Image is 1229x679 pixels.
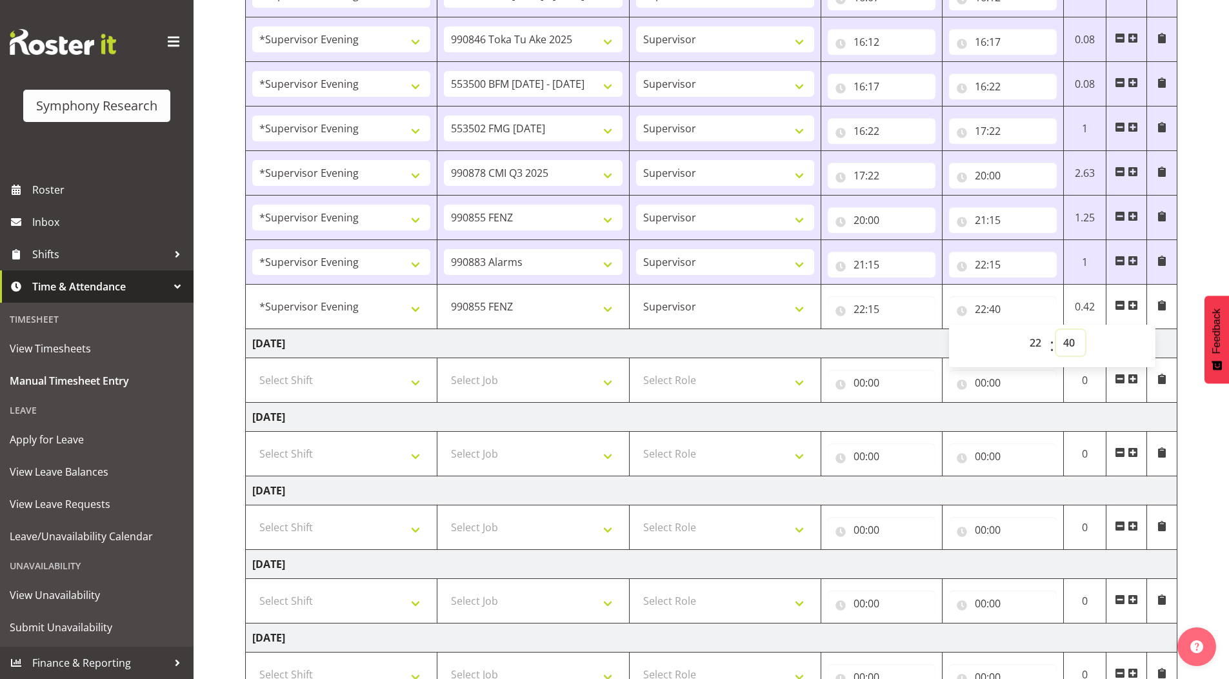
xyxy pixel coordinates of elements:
span: Shifts [32,245,168,264]
td: 1.25 [1063,196,1106,240]
div: Unavailability [3,552,190,579]
td: [DATE] [246,403,1177,432]
span: Inbox [32,212,187,232]
span: Time & Attendance [32,277,168,296]
input: Click to select... [828,591,935,616]
td: 1 [1063,240,1106,285]
input: Click to select... [828,443,935,469]
td: 0.42 [1063,285,1106,329]
input: Click to select... [949,207,1057,233]
input: Click to select... [828,118,935,144]
td: 2.63 [1063,151,1106,196]
input: Click to select... [949,296,1057,322]
td: 0 [1063,432,1106,476]
input: Click to select... [949,252,1057,278]
span: : [1050,330,1054,362]
input: Click to select... [949,29,1057,55]
td: [DATE] [246,550,1177,579]
td: [DATE] [246,476,1177,505]
span: Finance & Reporting [32,653,168,673]
input: Click to select... [828,252,935,278]
a: View Leave Requests [3,488,190,520]
td: 0 [1063,579,1106,623]
img: Rosterit website logo [10,29,116,55]
a: View Timesheets [3,332,190,365]
span: Leave/Unavailability Calendar [10,527,184,546]
span: Submit Unavailability [10,618,184,637]
input: Click to select... [828,74,935,99]
input: Click to select... [828,517,935,543]
td: 1 [1063,106,1106,151]
span: Manual Timesheet Entry [10,371,184,390]
input: Click to select... [828,370,935,396]
span: View Leave Balances [10,462,184,481]
td: 0 [1063,358,1106,403]
input: Click to select... [828,207,935,233]
button: Feedback - Show survey [1204,296,1229,383]
div: Leave [3,397,190,423]
a: Submit Unavailability [3,611,190,644]
td: 0 [1063,505,1106,550]
input: Click to select... [949,370,1057,396]
a: Leave/Unavailability Calendar [3,520,190,552]
span: View Unavailability [10,585,184,605]
span: View Leave Requests [10,494,184,514]
td: 0.08 [1063,62,1106,106]
input: Click to select... [828,163,935,188]
a: View Unavailability [3,579,190,611]
input: Click to select... [949,74,1057,99]
span: View Timesheets [10,339,184,358]
input: Click to select... [949,443,1057,469]
input: Click to select... [828,29,935,55]
input: Click to select... [949,517,1057,543]
td: [DATE] [246,623,1177,653]
div: Timesheet [3,306,190,332]
a: Manual Timesheet Entry [3,365,190,397]
a: View Leave Balances [3,456,190,488]
input: Click to select... [949,591,1057,616]
input: Click to select... [828,296,935,322]
span: Apply for Leave [10,430,184,449]
a: Apply for Leave [3,423,190,456]
input: Click to select... [949,118,1057,144]
input: Click to select... [949,163,1057,188]
td: [DATE] [246,329,1177,358]
img: help-xxl-2.png [1190,640,1203,653]
div: Symphony Research [36,96,157,116]
td: 0.08 [1063,17,1106,62]
span: Feedback [1211,309,1223,354]
span: Roster [32,180,187,199]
